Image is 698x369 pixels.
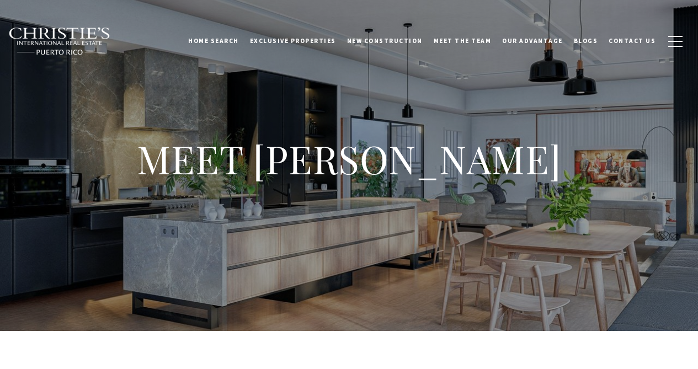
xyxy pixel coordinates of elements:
a: Our Advantage [497,27,568,55]
a: Home Search [183,27,244,55]
h1: MEET [PERSON_NAME] [129,135,570,183]
span: New Construction [347,37,423,45]
a: Meet the Team [428,27,497,55]
a: Blogs [568,27,604,55]
img: Christie's International Real Estate black text logo [8,27,111,56]
a: New Construction [342,27,428,55]
span: Blogs [574,37,598,45]
span: Exclusive Properties [250,37,336,45]
a: Exclusive Properties [244,27,342,55]
span: Our Advantage [502,37,563,45]
span: Contact Us [609,37,656,45]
